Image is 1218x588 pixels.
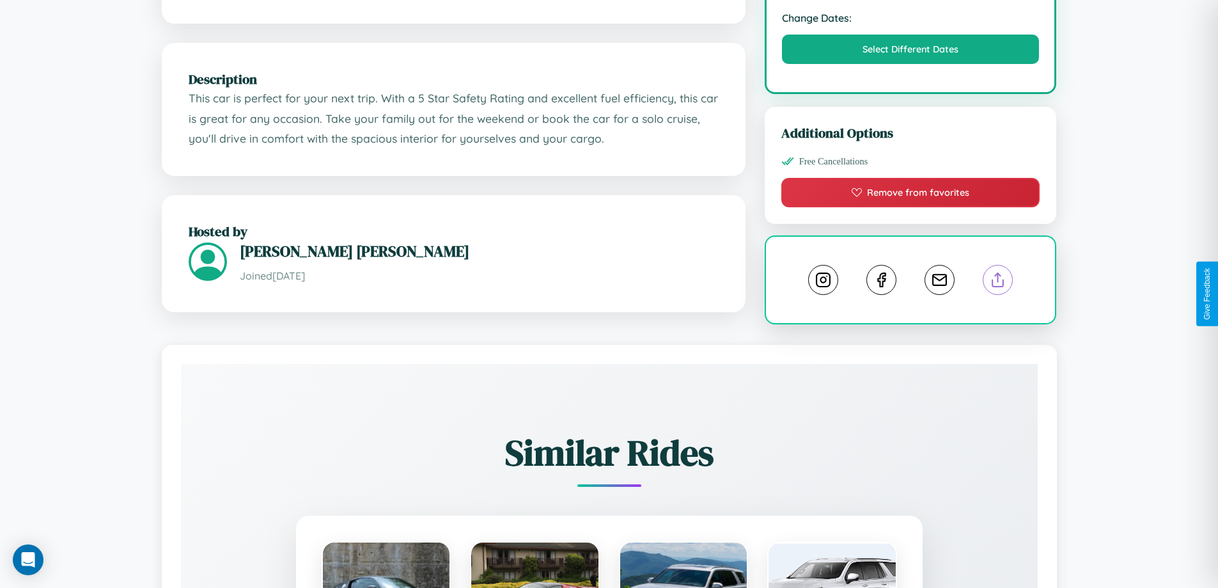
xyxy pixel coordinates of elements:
h3: Additional Options [781,123,1040,142]
div: Give Feedback [1203,268,1212,320]
p: Joined [DATE] [240,267,719,285]
p: This car is perfect for your next trip. With a 5 Star Safety Rating and excellent fuel efficiency... [189,88,719,149]
button: Select Different Dates [782,35,1040,64]
h2: Hosted by [189,222,719,241]
div: Open Intercom Messenger [13,544,43,575]
h2: Similar Rides [226,428,993,477]
h3: [PERSON_NAME] [PERSON_NAME] [240,241,719,262]
span: Free Cancellations [799,156,868,167]
strong: Change Dates: [782,12,1040,24]
h2: Description [189,70,719,88]
button: Remove from favorites [781,178,1040,207]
